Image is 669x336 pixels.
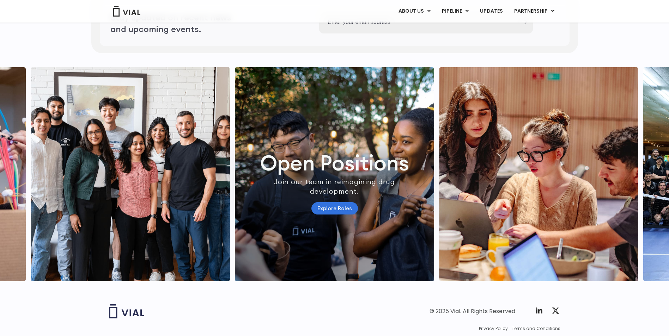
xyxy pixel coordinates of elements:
a: PIPELINEMenu Toggle [436,5,474,17]
a: ABOUT USMenu Toggle [393,5,436,17]
img: Vial logo wih "Vial" spelled out [109,304,144,318]
div: 2 / 7 [439,67,638,281]
img: Vial Logo [112,6,141,17]
div: 7 / 7 [31,67,230,281]
a: UPDATES [474,5,508,17]
div: 1 / 7 [235,67,434,281]
a: Privacy Policy [479,325,508,332]
img: http://Group%20of%20smiling%20people%20posing%20for%20a%20picture [31,67,230,281]
a: PARTNERSHIPMenu Toggle [509,5,560,17]
img: http://Group%20of%20people%20smiling%20wearing%20aprons [235,67,434,281]
h2: Stay updated on recent news and upcoming events. [110,12,248,35]
div: © 2025 Vial. All Rights Reserved [430,307,515,315]
a: Terms and Conditions [512,325,560,332]
a: Explore Roles [311,202,358,214]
